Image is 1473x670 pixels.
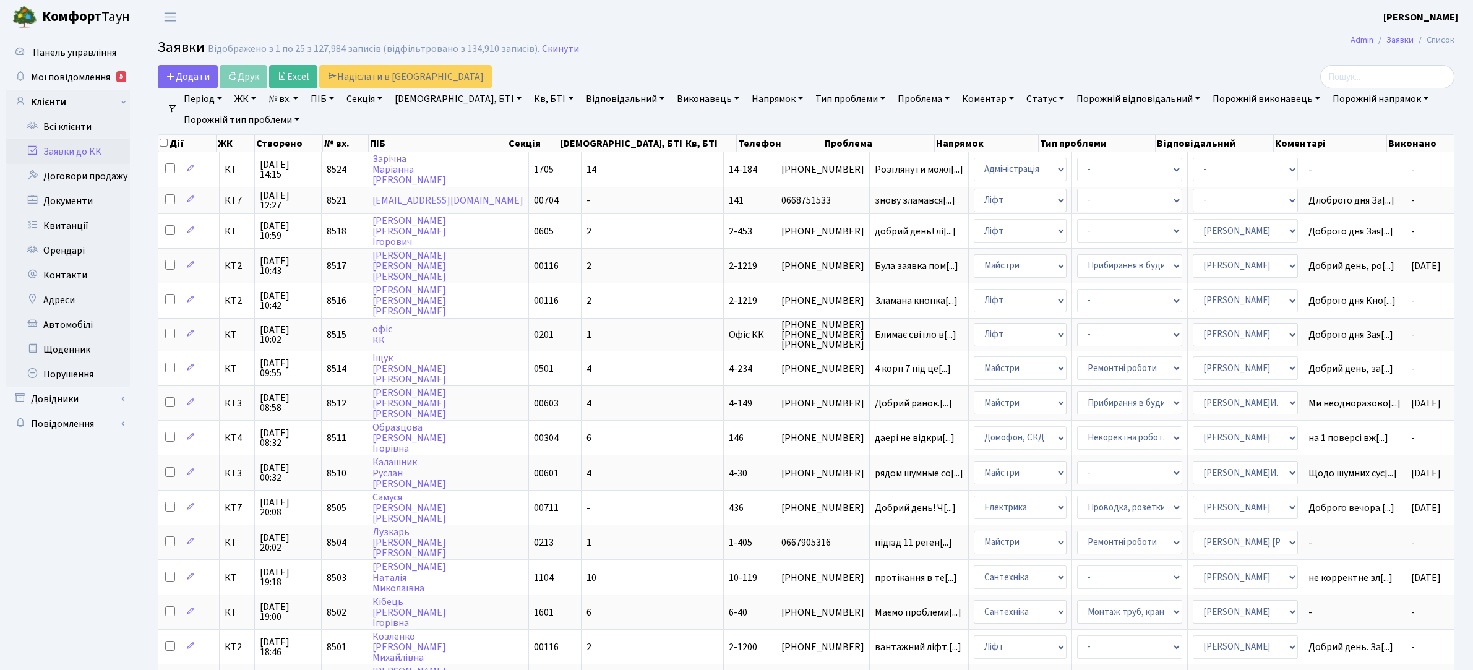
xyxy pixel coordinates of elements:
[534,397,559,410] span: 00603
[260,497,316,517] span: [DATE] 20:08
[1411,640,1415,654] span: -
[260,533,316,552] span: [DATE] 20:02
[875,606,961,619] span: Маємо проблеми[...]
[264,88,303,110] a: № вх.
[559,135,684,152] th: [DEMOGRAPHIC_DATA], БТІ
[534,466,559,480] span: 00601
[372,456,446,491] a: КалашникРуслан[PERSON_NAME]
[586,225,591,238] span: 2
[729,225,752,238] span: 2-453
[581,88,669,110] a: Відповідальний
[875,362,951,376] span: 4 корп 7 під це[...]
[1308,294,1396,307] span: Доброго дня Кно[...]
[33,46,116,59] span: Панель управління
[1411,431,1415,445] span: -
[327,536,346,549] span: 8504
[534,501,559,515] span: 00711
[1308,538,1401,548] span: -
[327,571,346,585] span: 8503
[1387,135,1454,152] th: Виконано
[372,491,446,525] a: Самуся[PERSON_NAME][PERSON_NAME]
[6,288,130,312] a: Адреси
[6,337,130,362] a: Щоденник
[260,463,316,483] span: [DATE] 00:32
[729,259,757,273] span: 2-1219
[372,560,446,595] a: [PERSON_NAME]НаталіяМиколаївна
[1308,608,1401,617] span: -
[1411,225,1415,238] span: -
[729,328,764,341] span: Офіс КК
[255,135,323,152] th: Створено
[781,320,864,350] span: [PHONE_NUMBER] [PHONE_NUMBER] [PHONE_NUMBER]
[1308,328,1393,341] span: Доброго дня Зая[...]
[6,263,130,288] a: Контакти
[372,323,392,347] a: офісКК
[1411,606,1415,619] span: -
[781,468,864,478] span: [PHONE_NUMBER]
[586,571,596,585] span: 10
[781,608,864,617] span: [PHONE_NUMBER]
[729,294,757,307] span: 2-1219
[1274,135,1387,152] th: Коментарі
[729,571,757,585] span: 10-119
[823,135,935,152] th: Проблема
[781,398,864,408] span: [PHONE_NUMBER]
[372,351,446,386] a: Іщук[PERSON_NAME][PERSON_NAME]
[260,602,316,622] span: [DATE] 19:00
[781,261,864,271] span: [PHONE_NUMBER]
[1411,194,1415,207] span: -
[225,503,249,513] span: КТ7
[327,362,346,376] span: 8514
[875,259,958,273] span: Була заявка пом[...]
[1411,328,1415,341] span: -
[1071,88,1205,110] a: Порожній відповідальний
[534,328,554,341] span: 0201
[1308,165,1401,174] span: -
[586,536,591,549] span: 1
[875,466,963,480] span: рядом шумные со[...]
[260,221,316,241] span: [DATE] 10:59
[729,194,744,207] span: 141
[225,398,249,408] span: КТ3
[225,330,249,340] span: КТ
[1156,135,1274,152] th: Відповідальний
[586,194,590,207] span: -
[1308,431,1388,445] span: на 1 поверсі вж[...]
[875,640,961,654] span: вантажний ліфт.[...]
[327,640,346,654] span: 8501
[1414,33,1454,47] li: Список
[1411,163,1415,176] span: -
[225,608,249,617] span: КТ
[225,642,249,652] span: КТ2
[875,571,957,585] span: протікання в те[...]
[586,431,591,445] span: 6
[6,387,130,411] a: Довідники
[781,165,864,174] span: [PHONE_NUMBER]
[1332,27,1473,53] nav: breadcrumb
[372,630,446,664] a: Козленко[PERSON_NAME]Михайлівна
[225,296,249,306] span: КТ2
[225,573,249,583] span: КТ
[1308,501,1394,515] span: Доброго вечора.[...]
[1411,362,1415,376] span: -
[6,213,130,238] a: Квитанції
[875,501,956,515] span: Добрий день! Ч[...]
[672,88,744,110] a: Виконавець
[372,249,446,283] a: [PERSON_NAME][PERSON_NAME][PERSON_NAME]
[327,606,346,619] span: 8502
[217,135,255,152] th: ЖК
[586,466,591,480] span: 4
[684,135,736,152] th: Кв, БТІ
[1308,466,1397,480] span: Щодо шумних сус[...]
[1308,259,1394,273] span: Добрий день, ро[...]
[1383,11,1458,24] b: [PERSON_NAME]
[534,536,554,549] span: 0213
[372,194,523,207] a: [EMAIL_ADDRESS][DOMAIN_NAME]
[542,43,579,55] a: Скинути
[158,135,217,152] th: Дії
[810,88,890,110] a: Тип проблеми
[586,501,590,515] span: -
[1386,33,1414,46] a: Заявки
[586,259,591,273] span: 2
[586,640,591,654] span: 2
